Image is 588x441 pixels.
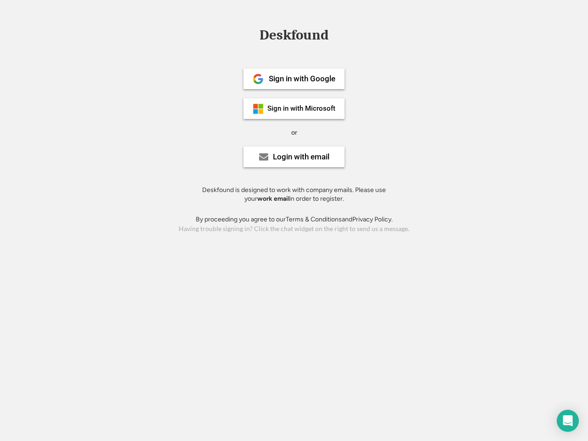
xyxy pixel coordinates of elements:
div: Sign in with Google [269,75,335,83]
div: Deskfound [255,28,333,42]
div: By proceeding you agree to our and [196,215,393,224]
div: Open Intercom Messenger [557,410,579,432]
div: Sign in with Microsoft [267,105,335,112]
img: 1024px-Google__G__Logo.svg.png [253,73,264,85]
div: Deskfound is designed to work with company emails. Please use your in order to register. [191,186,397,204]
div: or [291,128,297,137]
img: ms-symbollockup_mssymbol_19.png [253,103,264,114]
strong: work email [257,195,289,203]
div: Login with email [273,153,329,161]
a: Privacy Policy. [352,215,393,223]
a: Terms & Conditions [286,215,342,223]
